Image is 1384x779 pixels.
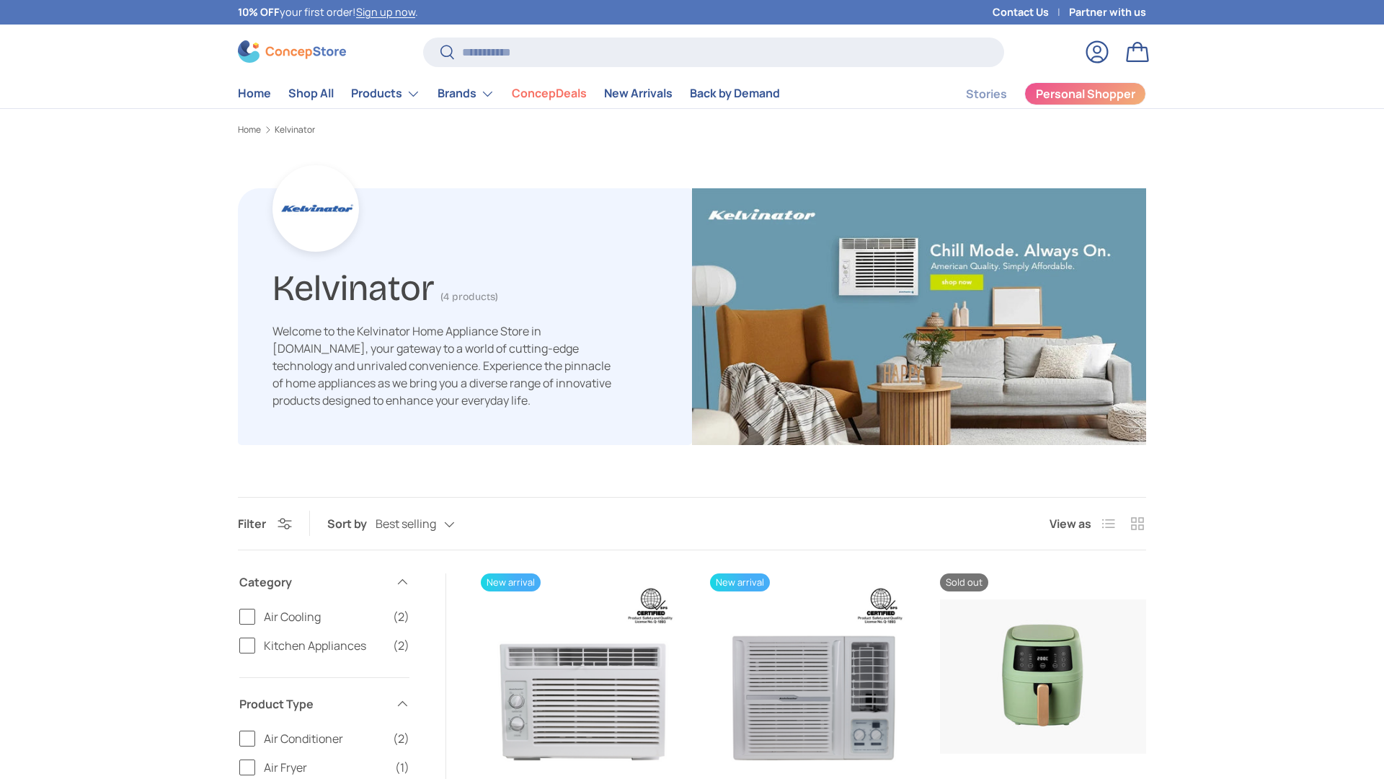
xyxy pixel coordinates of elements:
a: Contact Us [993,4,1069,20]
a: Home [238,79,271,107]
span: Air Fryer [264,759,386,776]
nav: Breadcrumbs [238,123,1146,136]
button: Filter [238,516,292,532]
nav: Secondary [931,79,1146,108]
p: your first order! . [238,4,418,20]
a: Products [351,79,420,108]
span: Air Conditioner [264,730,384,747]
span: Category [239,573,386,591]
span: Personal Shopper [1036,88,1135,100]
a: Back by Demand [690,79,780,107]
a: Partner with us [1069,4,1146,20]
span: Product Type [239,695,386,713]
span: (2) [393,637,409,654]
a: Home [238,126,261,134]
a: Brands [438,79,494,108]
a: New Arrivals [604,79,673,107]
h1: Kelvinator [272,261,435,309]
img: Kelvinator [692,188,1146,445]
nav: Primary [238,79,780,108]
summary: Products [342,79,429,108]
span: (4 products) [440,291,498,303]
a: Stories [966,80,1007,108]
p: Welcome to the Kelvinator Home Appliance Store in [DOMAIN_NAME], your gateway to a world of cutti... [272,322,611,409]
label: Sort by [327,515,376,532]
span: Kitchen Appliances [264,637,384,654]
img: ConcepStore [238,40,346,63]
span: Filter [238,516,266,532]
strong: 10% OFF [238,5,280,19]
a: Shop All [288,79,334,107]
a: Personal Shopper [1024,82,1146,105]
span: (1) [395,759,409,776]
button: Best selling [376,511,484,537]
span: New arrival [481,573,541,591]
summary: Category [239,556,409,608]
a: Sign up now [356,5,415,19]
span: Best selling [376,517,436,531]
span: (2) [393,608,409,625]
span: Air Cooling [264,608,384,625]
summary: Product Type [239,678,409,730]
summary: Brands [429,79,503,108]
span: New arrival [710,573,770,591]
a: Kelvinator [275,126,315,134]
span: Sold out [940,573,988,591]
span: View as [1050,515,1091,532]
a: ConcepDeals [512,79,587,107]
span: (2) [393,730,409,747]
